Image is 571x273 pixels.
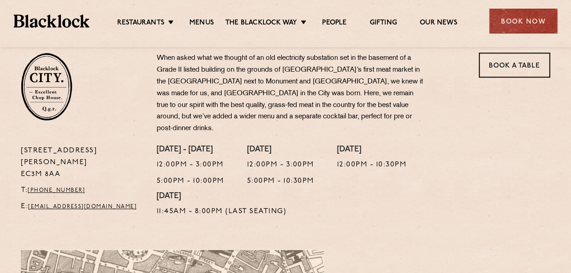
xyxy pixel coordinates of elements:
a: People [322,19,347,29]
a: The Blacklock Way [225,19,297,29]
a: Book a Table [479,53,550,78]
div: Book Now [489,9,557,34]
a: [PHONE_NUMBER] [28,188,85,193]
img: City-stamp-default.svg [21,53,72,121]
p: 12:00pm - 3:00pm [247,159,314,171]
a: Menus [189,19,214,29]
p: 5:00pm - 10:30pm [247,175,314,187]
h4: [DATE] [337,145,407,155]
h4: [DATE] - [DATE] [157,145,224,155]
h4: [DATE] [247,145,314,155]
h4: [DATE] [157,192,287,202]
a: Our News [420,19,457,29]
img: BL_Textured_Logo-footer-cropped.svg [14,15,89,27]
p: 12:00pm - 3:00pm [157,159,224,171]
a: Restaurants [117,19,164,29]
p: 11:45am - 8:00pm (Last Seating) [157,206,287,218]
p: E: [21,201,143,213]
p: [STREET_ADDRESS][PERSON_NAME] EC3M 8AA [21,145,143,180]
a: [EMAIL_ADDRESS][DOMAIN_NAME] [28,204,137,210]
p: 12:00pm - 10:30pm [337,159,407,171]
a: Gifting [369,19,397,29]
p: 5:00pm - 10:00pm [157,175,224,187]
p: T: [21,185,143,196]
p: When asked what we thought of an old electricity substation set in the basement of a Grade II lis... [157,53,425,135]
